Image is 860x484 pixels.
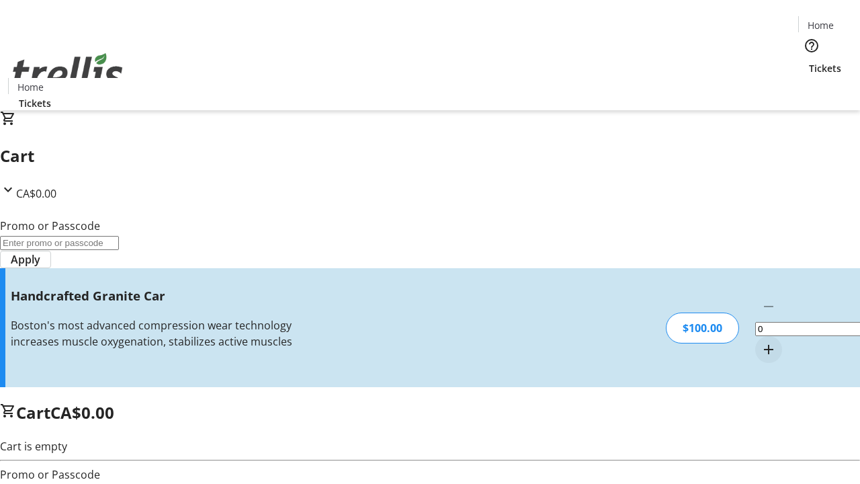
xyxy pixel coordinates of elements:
div: $100.00 [666,313,739,344]
span: Tickets [809,61,841,75]
div: Boston's most advanced compression wear technology increases muscle oxygenation, stabilizes activ... [11,317,304,350]
button: Help [798,32,825,59]
span: CA$0.00 [50,401,114,424]
a: Tickets [798,61,852,75]
a: Home [9,80,52,94]
h3: Handcrafted Granite Car [11,286,304,305]
a: Tickets [8,96,62,110]
span: CA$0.00 [16,186,56,201]
img: Orient E2E Organization xzK6rAxTjD's Logo [8,38,128,106]
span: Apply [11,251,40,268]
a: Home [799,18,842,32]
span: Tickets [19,96,51,110]
button: Increment by one [755,336,782,363]
span: Home [808,18,834,32]
span: Home [17,80,44,94]
button: Cart [798,75,825,102]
